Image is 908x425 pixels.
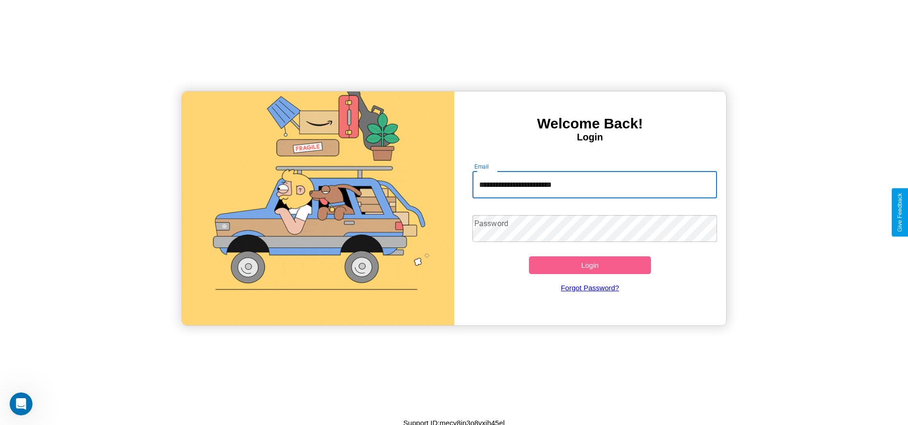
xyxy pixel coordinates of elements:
img: gif [182,92,454,325]
iframe: Intercom live chat [10,392,33,415]
button: Login [529,256,651,274]
h4: Login [454,132,726,143]
h3: Welcome Back! [454,115,726,132]
label: Email [474,162,489,171]
div: Give Feedback [897,193,903,232]
a: Forgot Password? [468,274,712,301]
